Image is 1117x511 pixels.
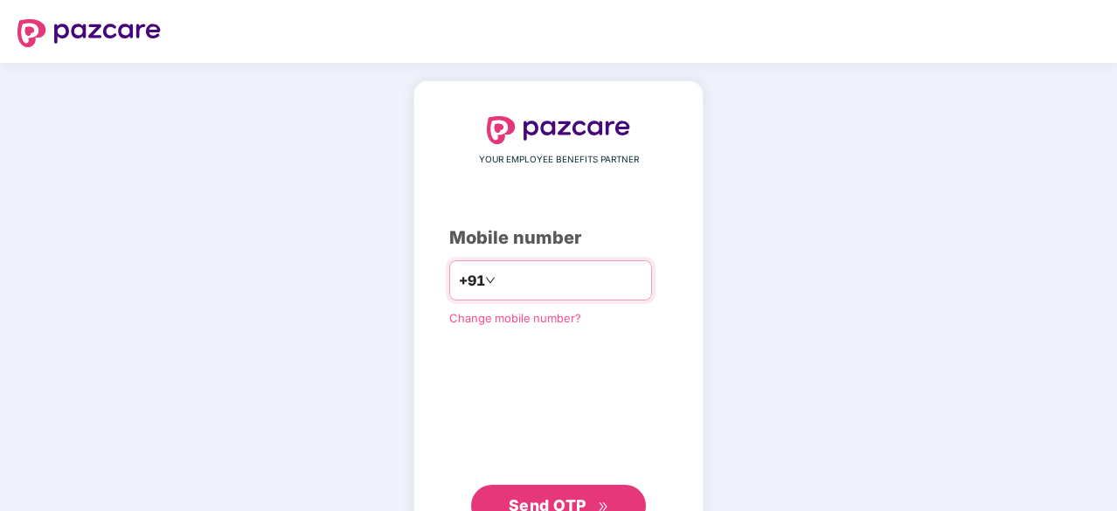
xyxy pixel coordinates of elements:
img: logo [487,116,630,144]
span: +91 [459,270,485,292]
a: Change mobile number? [449,311,581,325]
span: down [485,275,496,286]
span: YOUR EMPLOYEE BENEFITS PARTNER [479,153,639,167]
div: Mobile number [449,224,668,252]
img: logo [17,19,161,47]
